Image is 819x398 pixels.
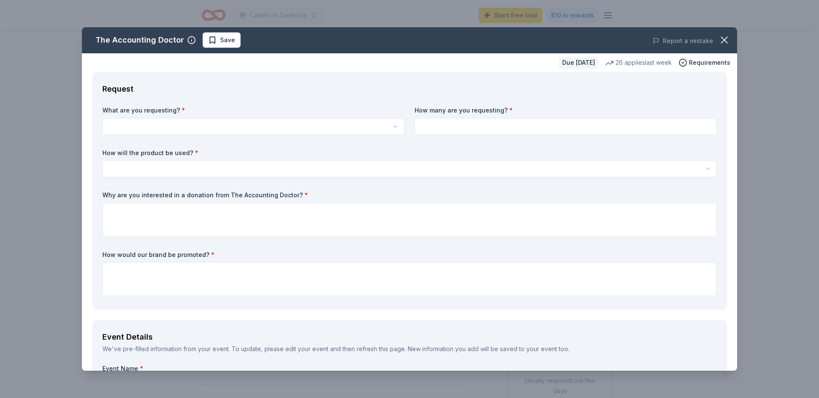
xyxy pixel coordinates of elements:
[679,58,730,68] button: Requirements
[102,330,717,344] div: Event Details
[605,58,672,68] div: 26 applies last week
[102,82,717,96] div: Request
[102,191,717,199] label: Why are you interested in a donation from The Accounting Doctor?
[102,106,404,115] label: What are you requesting?
[689,58,730,68] span: Requirements
[102,344,717,354] div: We've pre-filled information from your event. To update, please edit your event and then refresh ...
[102,364,717,373] label: Event Name
[653,36,713,46] button: Report a mistake
[415,106,717,115] label: How many are you requesting?
[220,35,235,45] span: Save
[203,32,241,48] button: Save
[102,149,717,157] label: How will the product be used?
[559,57,598,69] div: Due [DATE]
[96,33,184,47] div: The Accounting Doctor
[102,251,717,259] label: How would our brand be promoted?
